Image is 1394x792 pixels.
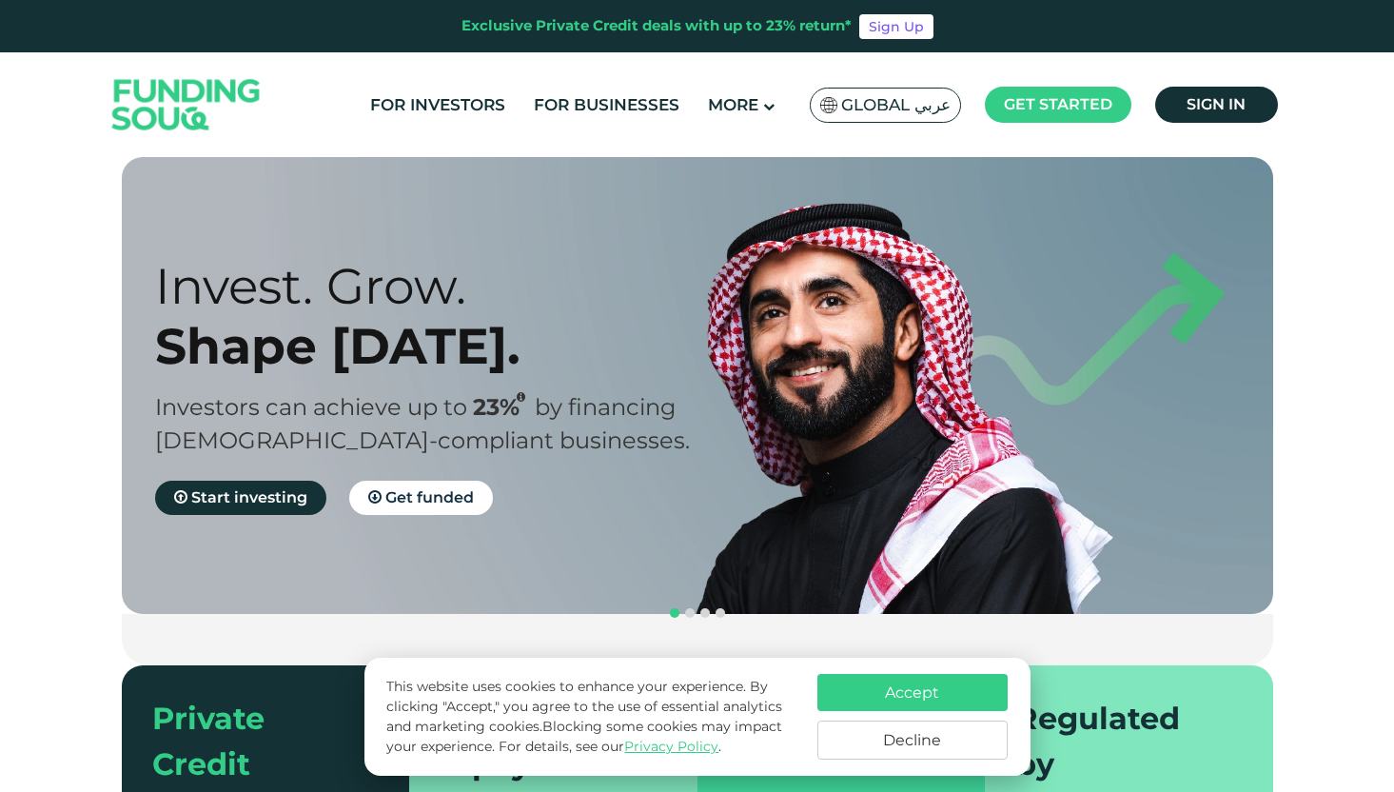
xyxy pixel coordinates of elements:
i: 23% IRR (expected) ~ 15% Net yield (expected) [517,392,525,403]
span: For details, see our . [499,738,721,755]
div: Exclusive Private Credit deals with up to 23% return* [461,15,852,37]
div: Invest. Grow. [155,256,731,316]
span: Start investing [191,488,307,506]
a: Start investing [155,481,326,515]
button: navigation [682,605,697,621]
a: Sign in [1155,87,1278,123]
a: Get funded [349,481,493,515]
a: For Businesses [529,89,684,121]
a: Sign Up [859,14,933,39]
span: Get funded [385,488,474,506]
span: Investors can achieve up to [155,393,467,421]
p: This website uses cookies to enhance your experience. By clicking "Accept," you agree to the use ... [386,677,797,757]
span: Get started [1004,95,1112,113]
button: navigation [713,605,728,621]
span: Blocking some cookies may impact your experience. [386,718,782,755]
img: Logo [93,57,280,153]
span: More [708,95,758,114]
span: Sign in [1187,95,1246,113]
button: navigation [667,605,682,621]
span: Global عربي [841,94,951,116]
a: Privacy Policy [624,738,718,755]
button: navigation [697,605,713,621]
div: Shape [DATE]. [155,316,731,376]
img: SA Flag [820,97,837,113]
div: Regulated by [1015,696,1220,787]
span: 23% [473,393,535,421]
a: For Investors [365,89,510,121]
button: Accept [817,674,1008,711]
button: Decline [817,721,1008,760]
